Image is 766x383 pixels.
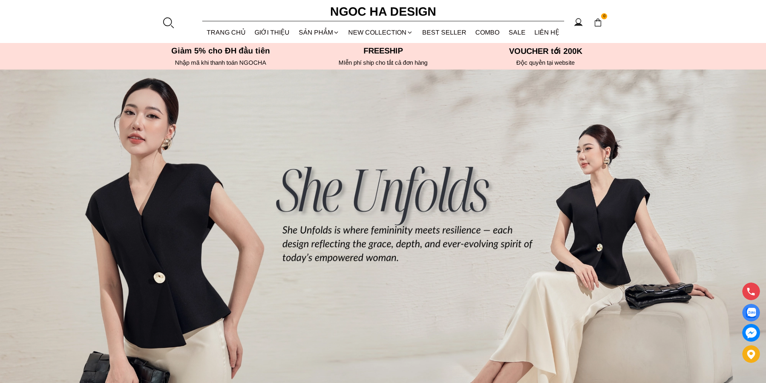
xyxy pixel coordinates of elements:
[304,59,462,66] h6: MIễn phí ship cho tất cả đơn hàng
[294,22,344,43] div: SẢN PHẨM
[467,46,624,56] h5: VOUCHER tới 200K
[418,22,471,43] a: BEST SELLER
[467,59,624,66] h6: Độc quyền tại website
[250,22,294,43] a: GIỚI THIỆU
[171,46,270,55] font: Giảm 5% cho ĐH đầu tiên
[363,46,403,55] font: Freeship
[344,22,418,43] a: NEW COLLECTION
[742,304,760,322] a: Display image
[530,22,564,43] a: LIÊN HỆ
[601,13,608,20] span: 0
[323,2,444,21] a: Ngoc Ha Design
[593,18,602,27] img: img-CART-ICON-ksit0nf1
[202,22,251,43] a: TRANG CHỦ
[746,308,756,318] img: Display image
[742,324,760,342] a: messenger
[471,22,504,43] a: Combo
[504,22,530,43] a: SALE
[175,59,266,66] font: Nhập mã khi thanh toán NGOCHA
